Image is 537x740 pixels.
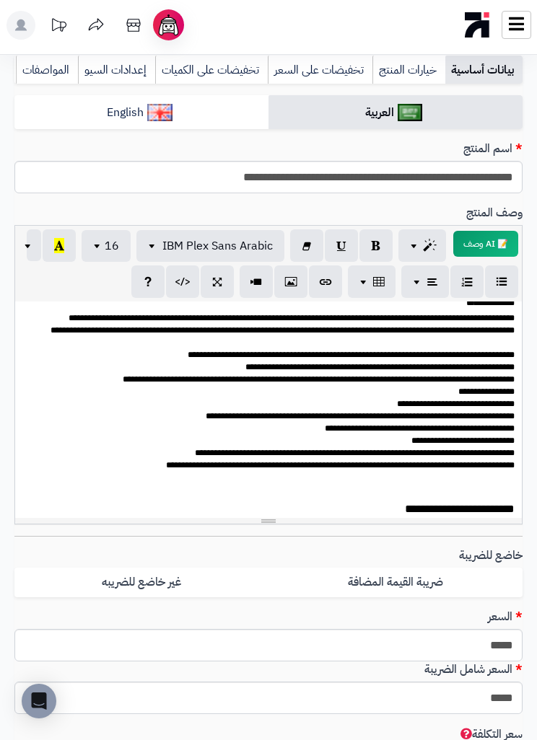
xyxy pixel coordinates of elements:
button: IBM Plex Sans Arabic [136,230,284,262]
label: غير خاضع للضريبه [14,568,268,597]
a: تخفيضات على الكميات [155,56,268,84]
a: تخفيضات على السعر [268,56,372,84]
button: 📝 AI وصف [453,231,518,257]
button: 16 [82,230,131,262]
a: English [14,95,268,131]
label: ضريبة القيمة المضافة [268,568,523,597]
img: العربية [398,104,423,121]
a: تحديثات المنصة [40,11,77,43]
label: السعر [482,609,528,625]
label: وصف المنتج [460,205,528,221]
label: خاضع للضريبة [453,547,528,564]
a: العربية [268,95,523,131]
img: ai-face.png [156,12,181,38]
label: اسم المنتج [458,141,528,157]
div: Open Intercom Messenger [22,684,56,718]
img: English [147,104,173,121]
a: المواصفات [16,56,78,84]
span: 16 [105,237,119,255]
a: بيانات أساسية [445,56,523,84]
a: إعدادات السيو [78,56,155,84]
label: السعر شامل الضريبة [419,661,528,678]
a: خيارات المنتج [372,56,445,84]
span: IBM Plex Sans Arabic [162,237,273,255]
img: logo-mobile.png [465,9,490,41]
